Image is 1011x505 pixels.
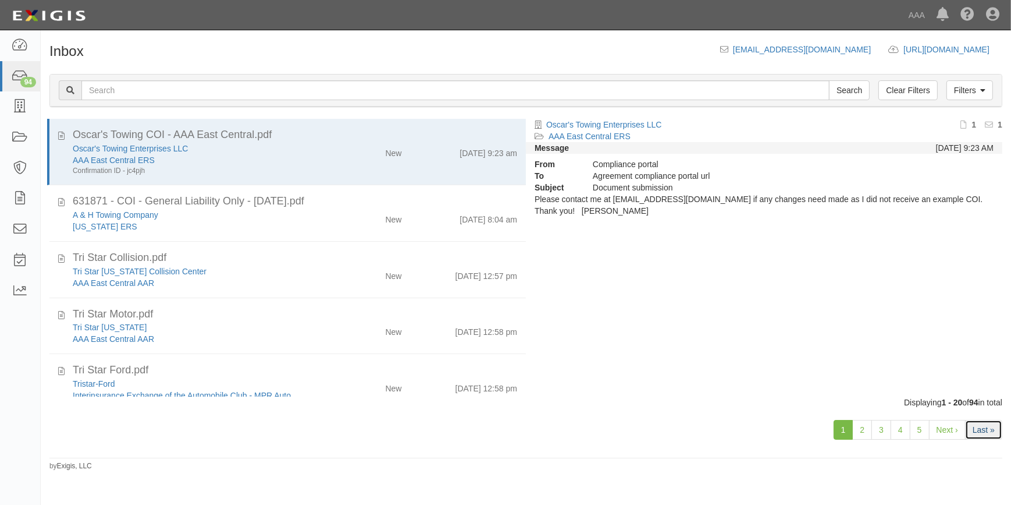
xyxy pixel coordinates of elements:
[73,143,325,154] div: Oscar's Towing Enterprises LLC
[73,194,517,209] div: 631871 - COI - General Liability Only - 10.6.2026.pdf
[73,307,517,322] div: Tri Star Motor.pdf
[910,420,930,440] a: 5
[73,156,155,165] a: AAA East Central ERS
[965,420,1002,440] a: Last »
[73,210,158,220] a: A & H Towing Company
[526,193,1002,217] div: Please contact me at [EMAIL_ADDRESS][DOMAIN_NAME] if any changes need made as I did not receive a...
[936,142,994,154] div: [DATE] 9:23 AM
[971,120,976,129] b: 1
[73,144,188,153] a: Oscar's Towing Enterprises LLC
[903,45,1002,54] a: [URL][DOMAIN_NAME]
[73,333,325,345] div: AAA East Central AAR
[57,462,92,470] a: Exigis, LLC
[385,209,401,225] div: New
[584,158,874,170] div: Compliance portal
[942,398,963,407] b: 1 - 20
[73,322,325,333] div: Tri Star Indiana
[73,390,325,401] div: Interinsurance Exchange of the Automobile Club - MPR Auto
[891,420,910,440] a: 4
[549,132,631,141] a: AAA East Central ERS
[81,80,830,100] input: Search
[73,391,291,400] a: Interinsurance Exchange of the Automobile Club - MPR Auto
[878,80,937,100] a: Clear Filters
[460,209,517,225] div: [DATE] 8:04 am
[546,120,662,129] a: Oscar's Towing Enterprises LLC
[49,461,92,471] small: by
[9,5,89,26] img: logo-5460c22ac91f19d4615b14bd174203de0afe785f0fc80cf4dbbc73dc1793850b.png
[385,378,401,394] div: New
[73,250,517,266] div: Tri Star Collision.pdf
[998,120,1002,129] b: 1
[903,3,931,27] a: AAA
[73,323,147,332] a: Tri Star [US_STATE]
[73,128,517,143] div: Oscar's Towing COI - AAA East Central.pdf
[385,322,401,338] div: New
[73,266,325,277] div: Tri Star Indiana Collision Center
[535,143,569,153] strong: Message
[455,266,517,282] div: [DATE] 12:57 pm
[41,397,1011,408] div: Displaying of in total
[455,378,517,394] div: [DATE] 12:58 pm
[584,182,874,193] div: Document submission
[73,277,325,289] div: AAA East Central AAR
[834,420,853,440] a: 1
[385,266,401,282] div: New
[73,154,325,166] div: AAA East Central ERS
[871,420,891,440] a: 3
[73,363,517,378] div: Tri Star Ford.pdf
[584,170,874,182] div: Agreement compliance portal url
[73,209,325,221] div: A & H Towing Company
[73,378,325,390] div: Tristar-Ford
[73,267,207,276] a: Tri Star [US_STATE] Collision Center
[385,143,401,159] div: New
[526,182,584,193] strong: Subject
[73,278,154,288] a: AAA East Central AAR
[20,77,36,87] div: 94
[49,44,84,59] h1: Inbox
[969,398,978,407] b: 94
[526,170,584,182] strong: To
[73,166,325,176] div: Confirmation ID - jc4pjh
[526,158,584,170] strong: From
[455,322,517,338] div: [DATE] 12:58 pm
[73,379,115,389] a: Tristar-Ford
[960,8,974,22] i: Help Center - Complianz
[852,420,872,440] a: 2
[73,334,154,344] a: AAA East Central AAR
[733,45,871,54] a: [EMAIL_ADDRESS][DOMAIN_NAME]
[829,80,870,100] input: Search
[946,80,993,100] a: Filters
[73,222,137,231] a: [US_STATE] ERS
[460,143,517,159] div: [DATE] 9:23 am
[73,221,325,232] div: Texas ERS
[929,420,966,440] a: Next ›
